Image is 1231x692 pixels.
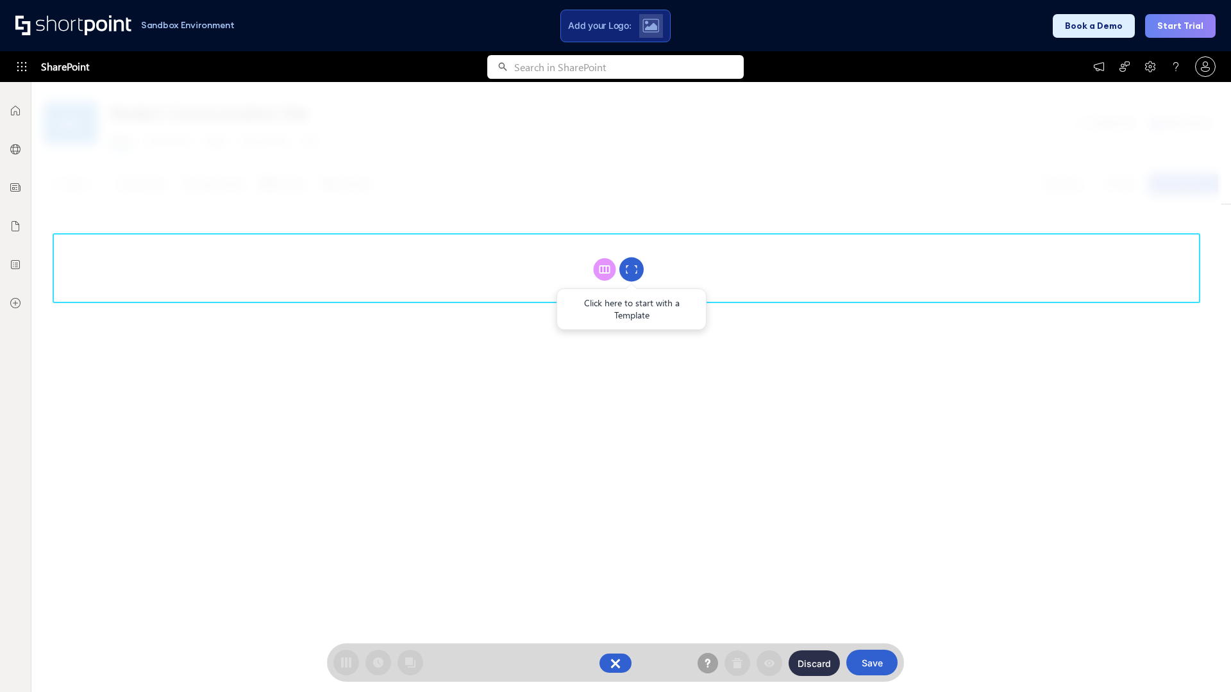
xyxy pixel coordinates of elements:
[789,650,840,676] button: Discard
[568,20,631,31] span: Add your Logo:
[846,650,898,675] button: Save
[141,22,235,29] h1: Sandbox Environment
[1167,630,1231,692] iframe: Chat Widget
[642,19,659,33] img: Upload logo
[1053,14,1135,38] button: Book a Demo
[514,55,744,79] input: Search in SharePoint
[1145,14,1216,38] button: Start Trial
[41,51,89,82] span: SharePoint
